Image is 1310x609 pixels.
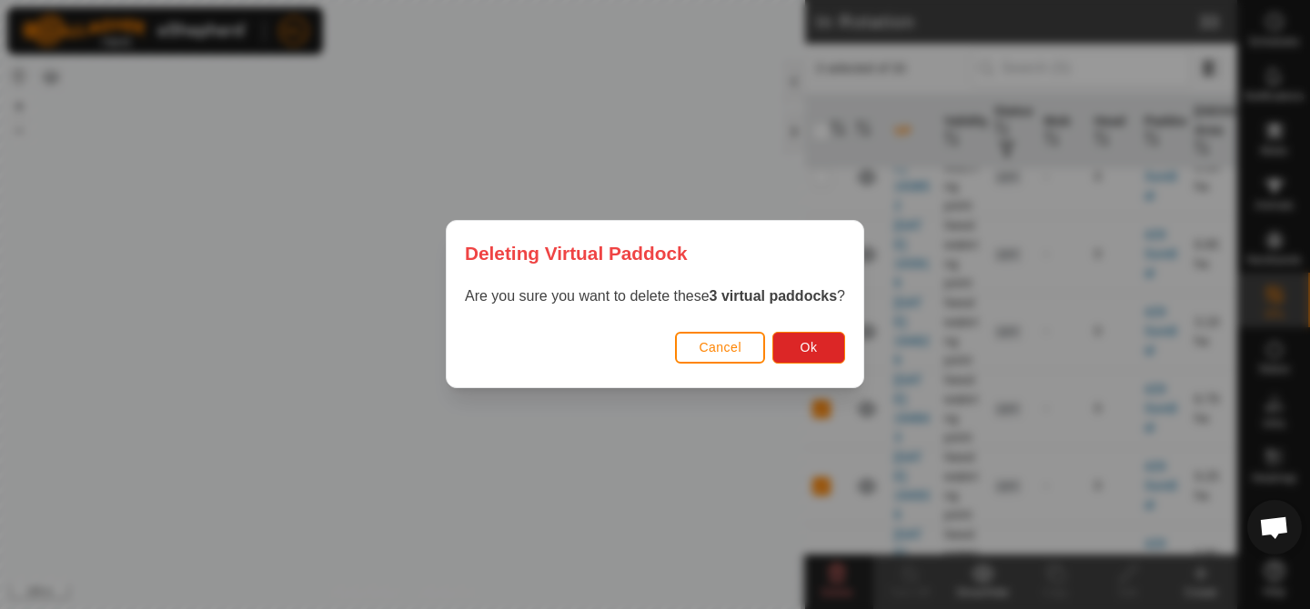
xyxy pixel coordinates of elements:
span: Ok [801,341,818,355]
span: Deleting Virtual Paddock [465,239,688,267]
span: Cancel [699,341,741,355]
strong: 3 virtual paddocks [710,289,838,304]
button: Cancel [675,332,765,364]
a: Open chat [1247,500,1302,554]
span: Are you sure you want to delete these ? [465,289,845,304]
button: Ok [772,332,845,364]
